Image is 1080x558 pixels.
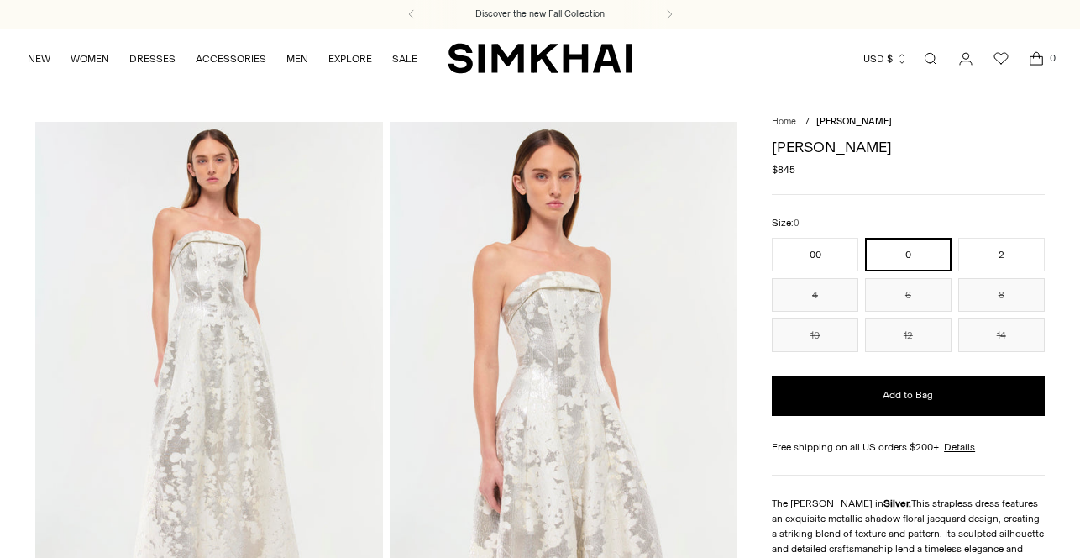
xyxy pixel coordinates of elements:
a: Discover the new Fall Collection [475,8,605,21]
button: 00 [772,238,858,271]
a: NEW [28,40,50,77]
a: Wishlist [984,42,1018,76]
strong: Silver. [883,497,911,509]
button: 12 [865,318,952,352]
span: 0 [1045,50,1060,66]
label: Size: [772,215,800,231]
button: 0 [865,238,952,271]
a: Open cart modal [1020,42,1053,76]
h1: [PERSON_NAME] [772,139,1044,155]
button: 6 [865,278,952,312]
a: MEN [286,40,308,77]
a: DRESSES [129,40,176,77]
a: Details [944,440,975,455]
button: 8 [958,278,1045,312]
a: Open search modal [914,42,947,76]
a: EXPLORE [328,40,372,77]
button: 10 [772,318,858,352]
span: Add to Bag [883,388,933,403]
nav: breadcrumbs [772,115,1044,129]
button: 14 [958,318,1045,352]
a: ACCESSORIES [196,40,266,77]
a: SALE [392,40,417,77]
a: Go to the account page [949,42,983,76]
a: Home [772,116,796,127]
button: USD $ [863,40,908,77]
div: Free shipping on all US orders $200+ [772,440,1044,455]
button: 4 [772,278,858,312]
span: $845 [772,162,795,177]
span: [PERSON_NAME] [816,116,892,127]
span: 0 [794,218,800,229]
a: SIMKHAI [448,42,632,75]
button: Add to Bag [772,376,1044,416]
button: 2 [958,238,1045,271]
a: WOMEN [71,40,109,77]
div: / [805,115,810,129]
